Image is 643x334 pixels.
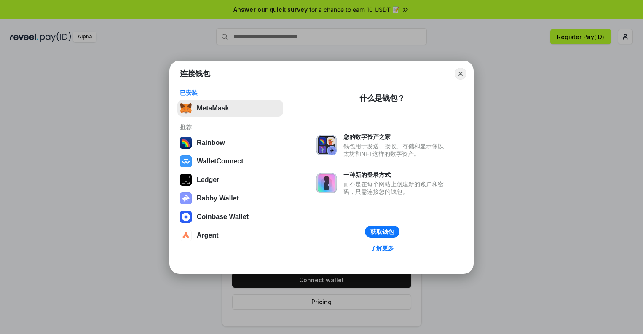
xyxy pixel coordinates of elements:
img: svg+xml,%3Csvg%20xmlns%3D%22http%3A%2F%2Fwww.w3.org%2F2000%2Fsvg%22%20fill%3D%22none%22%20viewBox... [316,173,337,193]
div: Ledger [197,176,219,184]
button: Coinbase Wallet [177,208,283,225]
button: Argent [177,227,283,244]
div: WalletConnect [197,158,244,165]
img: svg+xml,%3Csvg%20width%3D%2228%22%20height%3D%2228%22%20viewBox%3D%220%200%2028%2028%22%20fill%3D... [180,211,192,223]
button: Close [455,68,466,80]
img: svg+xml,%3Csvg%20xmlns%3D%22http%3A%2F%2Fwww.w3.org%2F2000%2Fsvg%22%20fill%3D%22none%22%20viewBox... [180,192,192,204]
div: Rainbow [197,139,225,147]
img: svg+xml,%3Csvg%20xmlns%3D%22http%3A%2F%2Fwww.w3.org%2F2000%2Fsvg%22%20width%3D%2228%22%20height%3... [180,174,192,186]
button: MetaMask [177,100,283,117]
button: Rabby Wallet [177,190,283,207]
div: Rabby Wallet [197,195,239,202]
button: Rainbow [177,134,283,151]
button: Ledger [177,171,283,188]
h1: 连接钱包 [180,69,210,79]
div: 钱包用于发送、接收、存储和显示像以太坊和NFT这样的数字资产。 [343,142,448,158]
div: 已安装 [180,89,281,96]
div: 您的数字资产之家 [343,133,448,141]
button: 获取钱包 [365,226,399,238]
img: svg+xml,%3Csvg%20fill%3D%22none%22%20height%3D%2233%22%20viewBox%3D%220%200%2035%2033%22%20width%... [180,102,192,114]
div: 一种新的登录方式 [343,171,448,179]
div: 而不是在每个网站上创建新的账户和密码，只需连接您的钱包。 [343,180,448,195]
img: svg+xml,%3Csvg%20xmlns%3D%22http%3A%2F%2Fwww.w3.org%2F2000%2Fsvg%22%20fill%3D%22none%22%20viewBox... [316,135,337,155]
div: 推荐 [180,123,281,131]
img: svg+xml,%3Csvg%20width%3D%2228%22%20height%3D%2228%22%20viewBox%3D%220%200%2028%2028%22%20fill%3D... [180,230,192,241]
div: Coinbase Wallet [197,213,249,221]
button: WalletConnect [177,153,283,170]
img: svg+xml,%3Csvg%20width%3D%2228%22%20height%3D%2228%22%20viewBox%3D%220%200%2028%2028%22%20fill%3D... [180,155,192,167]
div: 什么是钱包？ [359,93,405,103]
div: Argent [197,232,219,239]
div: MetaMask [197,104,229,112]
div: 获取钱包 [370,228,394,235]
div: 了解更多 [370,244,394,252]
img: svg+xml,%3Csvg%20width%3D%22120%22%20height%3D%22120%22%20viewBox%3D%220%200%20120%20120%22%20fil... [180,137,192,149]
a: 了解更多 [365,243,399,254]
